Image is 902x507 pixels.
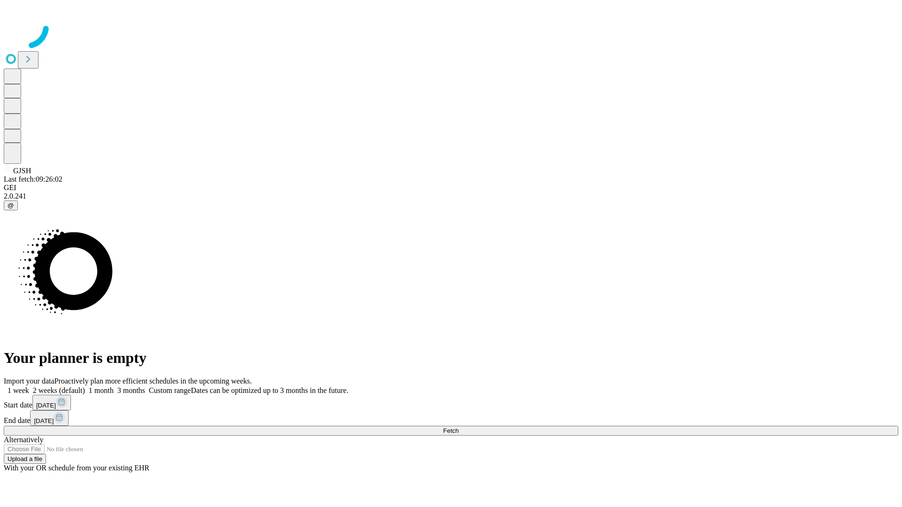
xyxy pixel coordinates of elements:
[4,464,149,472] span: With your OR schedule from your existing EHR
[4,175,62,183] span: Last fetch: 09:26:02
[36,402,56,409] span: [DATE]
[13,167,31,175] span: GJSH
[191,386,348,394] span: Dates can be optimized up to 3 months in the future.
[4,436,43,444] span: Alternatively
[117,386,145,394] span: 3 months
[34,417,54,424] span: [DATE]
[4,200,18,210] button: @
[4,377,54,385] span: Import your data
[8,202,14,209] span: @
[54,377,252,385] span: Proactively plan more efficient schedules in the upcoming weeks.
[32,395,71,410] button: [DATE]
[4,395,898,410] div: Start date
[4,410,898,426] div: End date
[30,410,69,426] button: [DATE]
[8,386,29,394] span: 1 week
[149,386,191,394] span: Custom range
[4,192,898,200] div: 2.0.241
[443,427,459,434] span: Fetch
[4,184,898,192] div: GEI
[89,386,114,394] span: 1 month
[4,426,898,436] button: Fetch
[33,386,85,394] span: 2 weeks (default)
[4,349,898,367] h1: Your planner is empty
[4,454,46,464] button: Upload a file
